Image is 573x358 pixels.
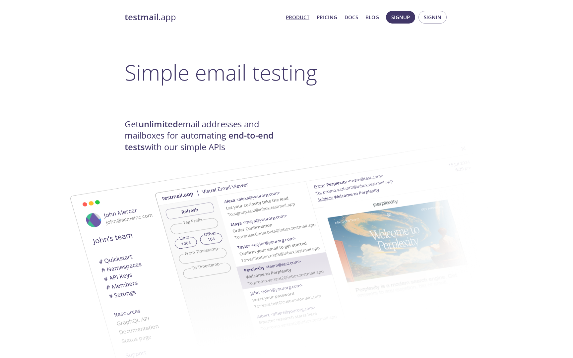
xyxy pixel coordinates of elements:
button: Signup [386,11,415,24]
strong: end-to-end tests [125,130,274,152]
strong: testmail [125,11,159,23]
a: Product [286,13,309,22]
button: Signin [418,11,447,24]
span: Signup [391,13,410,22]
a: Pricing [317,13,337,22]
img: testmail-email-viewer [155,132,513,356]
strong: unlimited [139,118,178,130]
span: Signin [424,13,441,22]
a: Blog [365,13,379,22]
h1: Simple email testing [125,60,448,85]
a: testmail.app [125,12,281,23]
h4: Get email addresses and mailboxes for automating with our simple APIs [125,119,286,153]
a: Docs [345,13,358,22]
